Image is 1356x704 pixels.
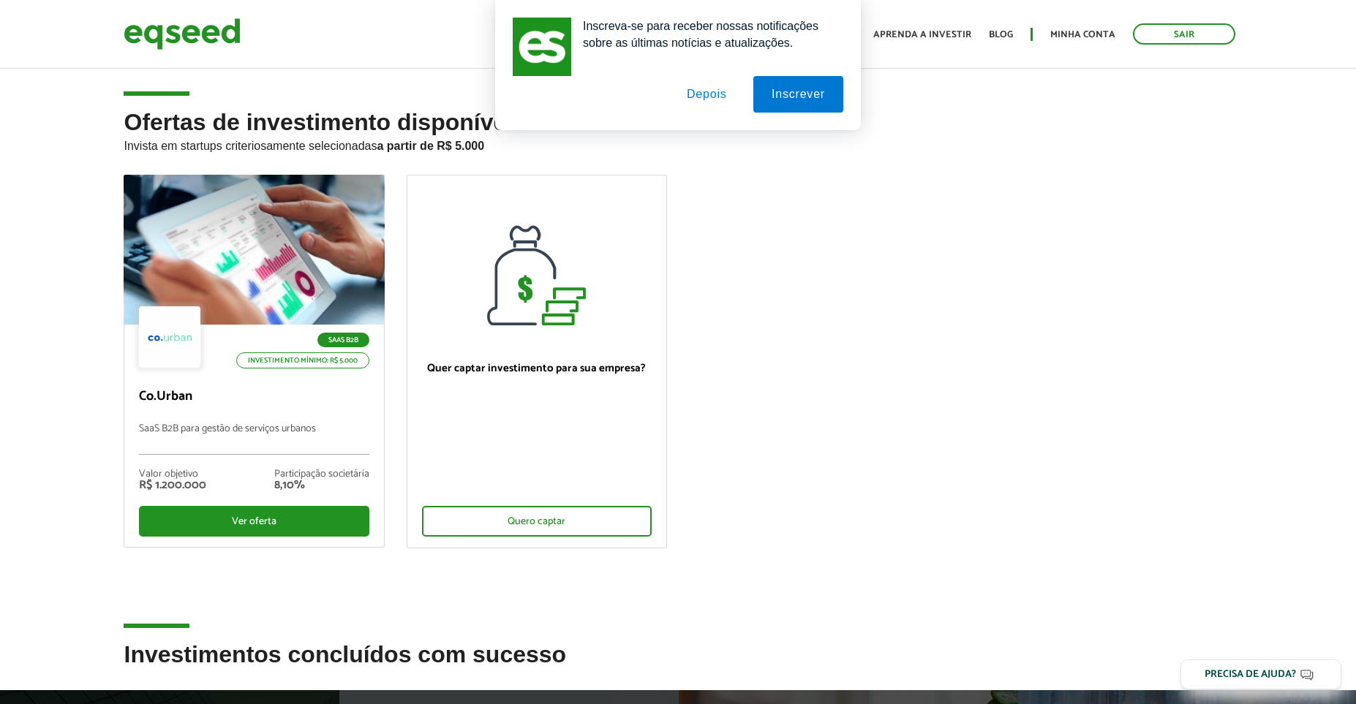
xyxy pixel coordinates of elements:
strong: a partir de R$ 5.000 [377,140,484,152]
div: 8,10% [274,480,369,491]
div: R$ 1.200.000 [139,480,206,491]
p: Invista em startups criteriosamente selecionadas [124,135,1232,153]
div: Inscreva-se para receber nossas notificações sobre as últimas notícias e atualizações. [571,18,843,51]
div: Valor objetivo [139,469,206,480]
p: Quer captar investimento para sua empresa? [422,362,652,375]
h2: Investimentos concluídos com sucesso [124,642,1232,689]
button: Depois [668,76,745,113]
p: SaaS B2B para gestão de serviços urbanos [139,423,369,455]
div: Ver oferta [139,506,369,537]
p: SaaS B2B [317,333,369,347]
div: Quero captar [422,506,652,537]
h2: Ofertas de investimento disponíveis [124,110,1232,175]
a: Quer captar investimento para sua empresa? Quero captar [407,175,667,548]
a: SaaS B2B Investimento mínimo: R$ 5.000 Co.Urban SaaS B2B para gestão de serviços urbanos Valor ob... [124,175,384,548]
button: Inscrever [753,76,843,113]
div: Participação societária [274,469,369,480]
p: Co.Urban [139,389,369,405]
img: notification icon [513,18,571,76]
p: Investimento mínimo: R$ 5.000 [236,352,369,368]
